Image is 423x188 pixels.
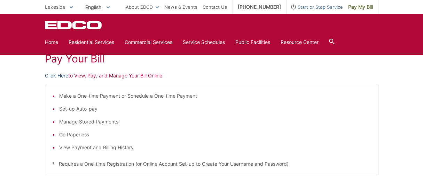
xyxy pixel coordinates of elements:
a: Residential Services [69,38,114,46]
span: Lakeside [45,4,65,10]
a: Home [45,38,58,46]
span: English [80,1,115,13]
a: Service Schedules [183,38,225,46]
li: Go Paperless [59,131,371,138]
li: Set-up Auto-pay [59,105,371,113]
h1: Pay Your Bill [45,52,378,65]
a: Contact Us [203,3,227,11]
li: Make a One-time Payment or Schedule a One-time Payment [59,92,371,100]
li: View Payment and Billing History [59,144,371,151]
a: EDCD logo. Return to the homepage. [45,21,103,29]
a: About EDCO [126,3,159,11]
li: Manage Stored Payments [59,118,371,126]
p: * Requires a One-time Registration (or Online Account Set-up to Create Your Username and Password) [52,160,371,168]
a: Click Here [45,72,68,80]
p: to View, Pay, and Manage Your Bill Online [45,72,378,80]
span: Pay My Bill [348,3,373,11]
a: Resource Center [281,38,319,46]
a: News & Events [164,3,197,11]
a: Public Facilities [235,38,270,46]
a: Commercial Services [125,38,172,46]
